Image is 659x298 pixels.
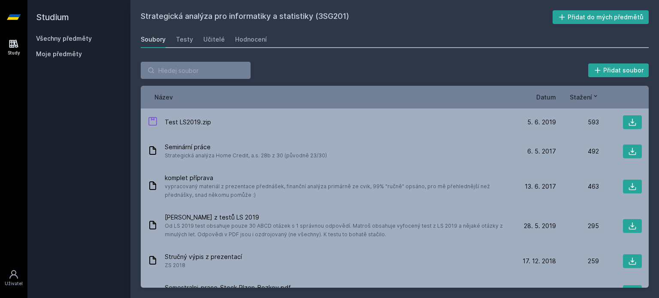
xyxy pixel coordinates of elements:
span: Semestralni-prace-Stock-Plzen-Bozkov.pdf [165,283,335,292]
span: 28. 5. 2019 [524,222,556,230]
div: 259 [556,257,599,265]
div: 295 [556,222,599,230]
span: Stažení [570,93,592,102]
button: Datum [536,93,556,102]
span: 6. 5. 2017 [527,147,556,156]
span: Stručný výpis z prezentací [165,253,242,261]
button: Přidat do mých předmětů [553,10,649,24]
div: Testy [176,35,193,44]
span: 5. 6. 2019 [527,118,556,126]
span: komplet příprava [165,174,510,182]
span: Seminární práce [165,143,327,151]
span: [PERSON_NAME] z testů LS 2019 [165,213,510,222]
div: 492 [556,147,599,156]
a: Všechny předměty [36,35,92,42]
a: Soubory [141,31,166,48]
button: Název [154,93,173,102]
a: Uživatel [2,265,26,291]
button: Přidat soubor [588,63,649,77]
h2: Strategická analýza pro informatiky a statistiky (3SG201) [141,10,553,24]
div: ZIP [148,116,158,129]
a: Hodnocení [235,31,267,48]
a: Testy [176,31,193,48]
span: Test LS2019.zip [165,118,211,126]
a: Study [2,34,26,60]
span: Strategická analýza Home Credit, a.s. 28b z 30 (původně 23/30) [165,151,327,160]
a: Učitelé [203,31,225,48]
div: Učitelé [203,35,225,44]
span: 17. 12. 2018 [523,257,556,265]
div: 593 [556,118,599,126]
input: Hledej soubor [141,62,251,79]
div: Study [8,50,20,56]
button: Stažení [570,93,599,102]
div: 463 [556,182,599,191]
div: Uživatel [5,280,23,287]
div: Hodnocení [235,35,267,44]
span: Moje předměty [36,50,82,58]
span: 13. 6. 2017 [525,182,556,191]
span: vypracovaný materiál z prezentace přednášek, finanční analýza primárně ze cvik, 99% "ručně" opsán... [165,182,510,199]
span: Od LS 2019 test obsahuje pouze 30 ABCD otázek s 1 správnou odpovědí. Matroš obsahuje vyfocený tes... [165,222,510,239]
div: Soubory [141,35,166,44]
span: ZS 2018 [165,261,242,270]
